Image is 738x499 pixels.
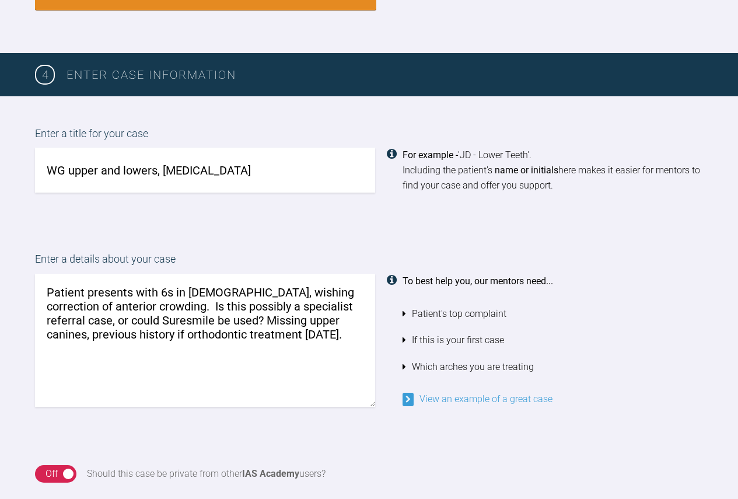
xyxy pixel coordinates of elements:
[495,165,558,176] strong: name or initials
[403,301,704,327] li: Patient's top complaint
[403,148,704,193] div: 'JD - Lower Teeth'. Including the patient's here makes it easier for mentors to find your case an...
[403,354,704,381] li: Which arches you are treating
[403,275,553,287] strong: To best help you, our mentors need...
[35,274,375,407] textarea: Patient presents with 6s in [DEMOGRAPHIC_DATA], wishing correction of anterior crowding. Is this ...
[35,251,703,274] label: Enter a details about your case
[242,468,299,479] strong: IAS Academy
[87,466,326,481] div: Should this case be private from other users?
[35,148,375,193] input: JD - Lower Teeth
[403,393,552,404] a: View an example of a great case
[46,466,58,481] div: Off
[67,65,703,84] h3: Enter case information
[403,327,704,354] li: If this is your first case
[35,125,703,148] label: Enter a title for your case
[403,149,458,160] strong: For example -
[35,65,55,85] span: 4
